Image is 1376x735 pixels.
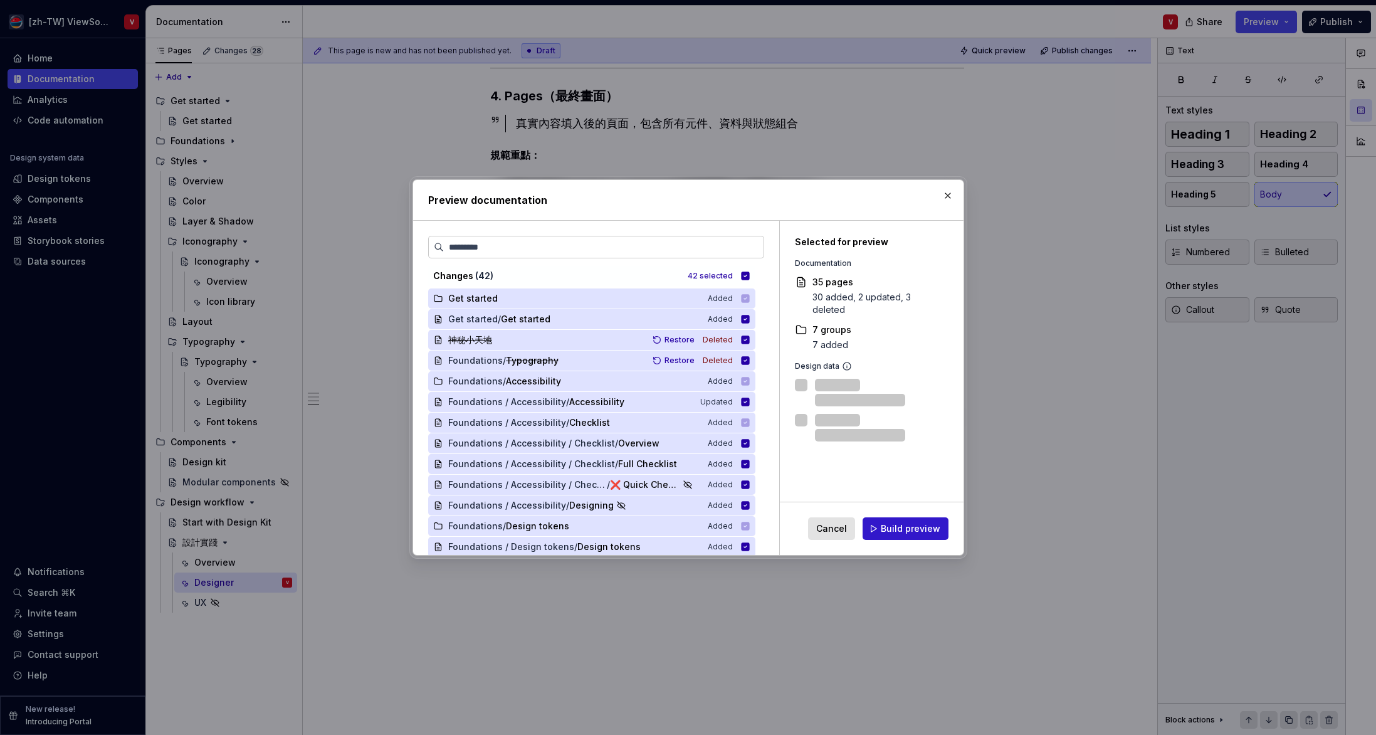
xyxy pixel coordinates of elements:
[700,397,733,407] span: Updated
[448,479,607,491] span: Foundations / Accessibility / Checklist
[703,335,733,345] span: Deleted
[812,291,942,316] div: 30 added, 2 updated, 3 deleted
[863,517,948,540] button: Build preview
[708,314,733,324] span: Added
[574,541,577,553] span: /
[498,313,501,325] span: /
[433,270,680,282] div: Changes
[688,271,733,281] div: 42 selected
[503,354,506,367] span: /
[708,542,733,552] span: Added
[607,479,610,491] span: /
[506,354,559,367] span: Typography
[569,396,624,408] span: Accessibility
[649,334,700,346] button: Restore
[618,458,677,470] span: Full Checklist
[615,458,618,470] span: /
[448,541,574,553] span: Foundations / Design tokens
[812,324,851,336] div: 7 groups
[812,339,851,351] div: 7 added
[448,437,615,450] span: Foundations / Accessibility / Checklist
[703,356,733,366] span: Deleted
[448,396,566,408] span: Foundations / Accessibility
[566,499,569,512] span: /
[812,276,942,288] div: 35 pages
[566,396,569,408] span: /
[708,480,733,490] span: Added
[448,313,498,325] span: Get started
[448,499,566,512] span: Foundations / Accessibility
[808,517,855,540] button: Cancel
[708,459,733,469] span: Added
[448,334,492,346] span: 神秘小天地
[795,236,942,248] div: Selected for preview
[618,437,659,450] span: Overview
[569,499,614,512] span: Designing
[664,335,695,345] span: Restore
[795,361,942,371] div: Design data
[610,479,680,491] span: ❌ Quick Checks
[475,270,493,281] span: ( 42 )
[448,458,615,470] span: Foundations / Accessibility / Checklist
[708,500,733,510] span: Added
[577,541,641,553] span: Design tokens
[448,354,503,367] span: Foundations
[795,258,942,268] div: Documentation
[881,522,940,535] span: Build preview
[428,193,948,208] h2: Preview documentation
[615,437,618,450] span: /
[649,354,700,367] button: Restore
[664,356,695,366] span: Restore
[501,313,550,325] span: Get started
[708,438,733,448] span: Added
[816,522,847,535] span: Cancel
